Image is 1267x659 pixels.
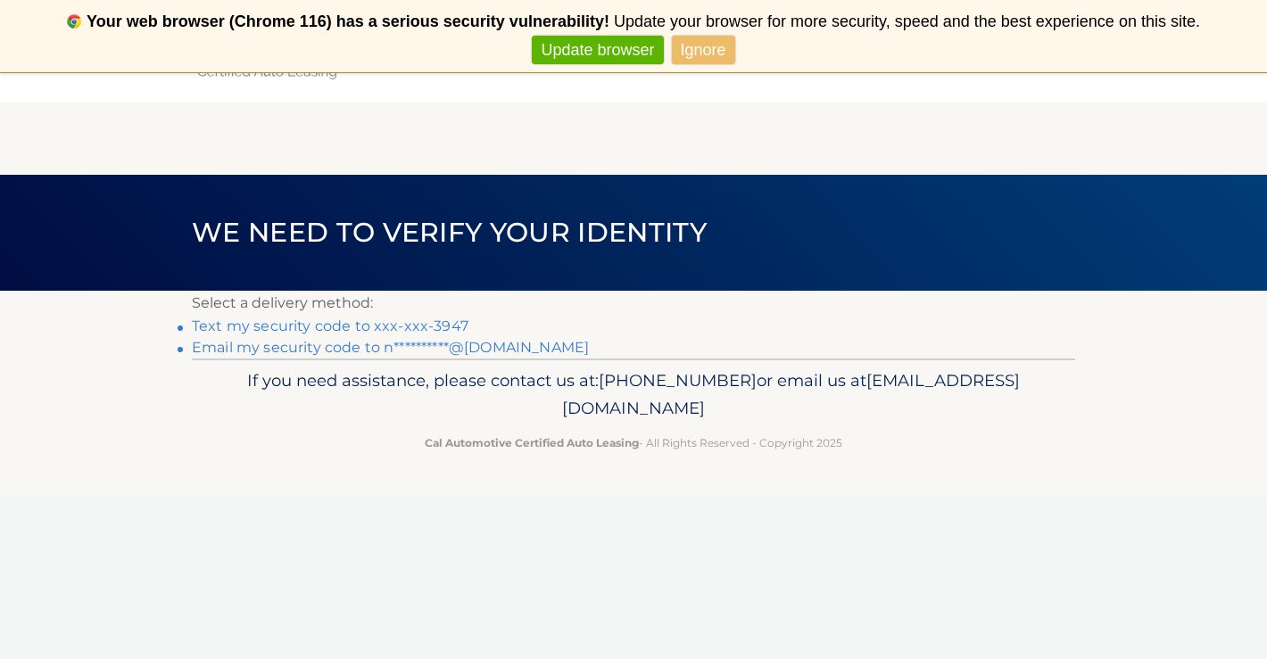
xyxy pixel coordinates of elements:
p: If you need assistance, please contact us at: or email us at [203,367,1064,424]
b: Your web browser (Chrome 116) has a serious security vulnerability! [87,12,609,30]
a: Update browser [532,36,663,65]
a: Ignore [672,36,735,65]
span: Update your browser for more security, speed and the best experience on this site. [614,12,1200,30]
a: Email my security code to n**********@[DOMAIN_NAME] [192,339,589,356]
a: Text my security code to xxx-xxx-3947 [192,317,468,334]
span: We need to verify your identity [192,216,707,249]
p: - All Rights Reserved - Copyright 2025 [203,433,1064,452]
span: [PHONE_NUMBER] [599,370,757,391]
p: Select a delivery method: [192,291,1075,316]
strong: Cal Automotive Certified Auto Leasing [425,436,639,449]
